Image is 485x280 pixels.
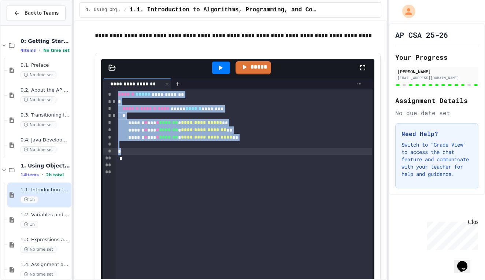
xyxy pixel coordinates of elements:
[130,5,317,14] span: 1.1. Introduction to Algorithms, Programming, and Compilers
[395,108,478,117] div: No due date set
[3,3,51,47] div: Chat with us now!Close
[21,62,70,69] span: 0.1. Preface
[21,38,70,44] span: 0: Getting Started
[395,30,448,40] h1: AP CSA 25-26
[454,251,478,273] iframe: chat widget
[401,141,472,178] p: Switch to "Grade View" to access the chat feature and communicate with your teacher for help and ...
[21,212,70,218] span: 1.2. Variables and Data Types
[21,237,70,243] span: 1.3. Expressions and Output [New]
[395,95,478,106] h2: Assignment Details
[25,9,59,17] span: Back to Teams
[21,162,70,169] span: 1. Using Objects and Methods
[42,172,43,178] span: •
[21,112,70,118] span: 0.3. Transitioning from AP CSP to AP CSA
[401,129,472,138] h3: Need Help?
[21,173,39,177] span: 14 items
[86,7,121,13] span: 1. Using Objects and Methods
[21,196,38,203] span: 1h
[7,5,66,21] button: Back to Teams
[21,121,56,128] span: No time set
[21,271,56,278] span: No time set
[397,75,476,81] div: [EMAIL_ADDRESS][DOMAIN_NAME]
[43,48,70,53] span: No time set
[21,246,56,253] span: No time set
[397,68,476,75] div: [PERSON_NAME]
[21,187,70,193] span: 1.1. Introduction to Algorithms, Programming, and Compilers
[424,219,478,250] iframe: chat widget
[21,137,70,143] span: 0.4. Java Development Environments
[395,3,417,20] div: My Account
[46,173,64,177] span: 2h total
[124,7,126,13] span: /
[21,262,70,268] span: 1.4. Assignment and Input
[21,146,56,153] span: No time set
[21,96,56,103] span: No time set
[21,87,70,93] span: 0.2. About the AP CSA Exam
[395,52,478,62] h2: Your Progress
[39,47,40,53] span: •
[21,48,36,53] span: 4 items
[21,71,56,78] span: No time set
[21,221,38,228] span: 1h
